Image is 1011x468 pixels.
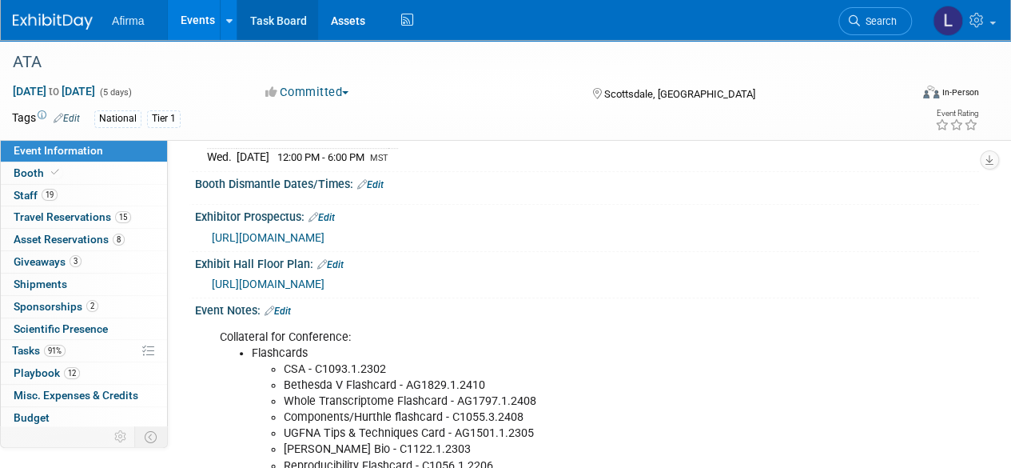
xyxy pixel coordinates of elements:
a: Edit [308,212,335,223]
span: 12 [64,367,80,379]
a: Scientific Presence [1,318,167,340]
a: Travel Reservations15 [1,206,167,228]
span: Search [860,15,897,27]
a: Sponsorships2 [1,296,167,318]
span: to [46,85,62,98]
span: Travel Reservations [14,210,131,223]
span: 91% [44,345,66,357]
li: UGFNA Tips & Techniques Card - AG1501.1.2305 [284,426,814,442]
li: Components/Hurthle flashcard - C1055.3.2408 [284,410,814,426]
td: [DATE] [237,149,269,166]
a: Edit [54,113,80,124]
td: Personalize Event Tab Strip [107,426,135,447]
li: Whole Transcriptome Flashcard - AG1797.1.2408 [284,394,814,410]
td: Tags [12,110,80,128]
li: Flashcards [252,346,814,362]
span: Shipments [14,278,67,290]
li: CSA - C1093.1.2302 [284,362,814,378]
span: 19 [42,189,58,201]
a: Giveaways3 [1,251,167,273]
div: Event Rating [935,110,978,118]
a: Event Information [1,140,167,162]
span: Asset Reservations [14,233,125,246]
a: Booth [1,162,167,184]
span: Booth [14,166,62,179]
span: Playbook [14,366,80,379]
span: Misc. Expenses & Credits [14,389,138,402]
span: Afirma [112,14,144,27]
div: ATA [7,48,897,77]
span: Tasks [12,344,66,357]
span: 2 [86,300,98,312]
td: Toggle Event Tabs [135,426,168,447]
span: Sponsorships [14,300,98,313]
a: Playbook12 [1,362,167,384]
div: In-Person [941,86,979,98]
td: Wed. [207,149,237,166]
a: Misc. Expenses & Credits [1,385,167,406]
span: 3 [70,255,82,267]
div: Exhibitor Prospectus: [195,205,979,226]
li: Bethesda V Flashcard - AG1829.1.2410 [284,378,814,394]
div: Tier 1 [147,110,181,127]
span: Event Information [14,144,103,157]
button: Committed [260,84,355,101]
a: Tasks91% [1,340,167,362]
a: Edit [265,306,291,317]
span: 8 [113,234,125,246]
a: Shipments [1,274,167,295]
a: Staff19 [1,185,167,206]
span: [DATE] [DATE] [12,84,96,98]
img: Laura Kirkpatrick [933,6,963,36]
span: 15 [115,211,131,223]
i: Booth reservation complete [51,168,59,177]
a: [URL][DOMAIN_NAME] [212,231,324,244]
img: Format-Inperson.png [923,86,939,98]
a: [URL][DOMAIN_NAME] [212,278,324,290]
span: Giveaways [14,255,82,268]
span: (5 days) [98,87,132,98]
span: MST [370,153,388,163]
span: Scientific Presence [14,322,108,335]
div: National [94,110,141,127]
span: Scottsdale, [GEOGRAPHIC_DATA] [603,88,754,100]
div: Booth Dismantle Dates/Times: [195,172,979,193]
div: Event Notes: [195,298,979,319]
a: Edit [317,259,344,270]
a: Budget [1,407,167,429]
span: 12:00 PM - 6:00 PM [277,151,364,163]
a: Search [838,7,912,35]
span: Budget [14,411,50,424]
li: [PERSON_NAME] Bio - C1122.1.2303 [284,442,814,458]
a: Edit [357,179,384,190]
span: Staff [14,189,58,202]
a: Asset Reservations8 [1,229,167,250]
div: Exhibit Hall Floor Plan: [195,252,979,273]
img: ExhibitDay [13,14,93,30]
div: Event Format [838,83,979,107]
